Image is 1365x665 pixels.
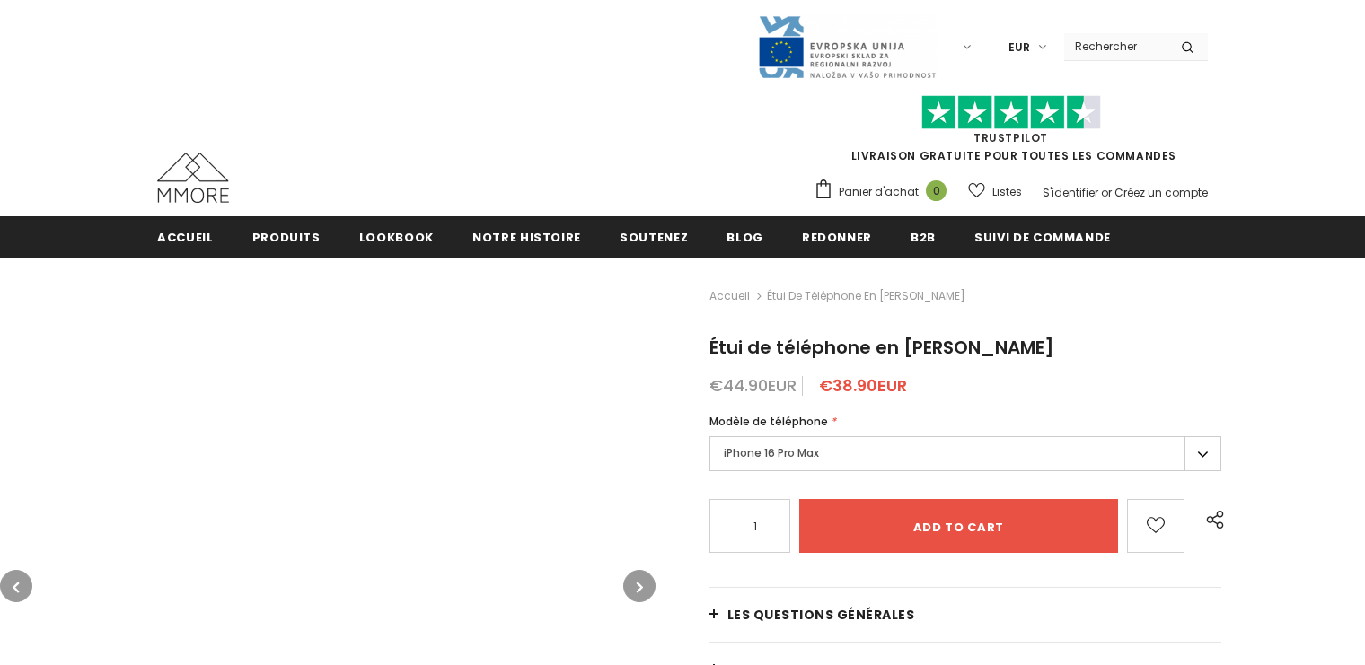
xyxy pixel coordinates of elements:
[1043,185,1098,200] a: S'identifier
[926,180,947,201] span: 0
[157,153,229,203] img: Cas MMORE
[359,216,434,257] a: Lookbook
[157,229,214,246] span: Accueil
[757,14,937,80] img: Javni Razpis
[1114,185,1208,200] a: Créez un compte
[709,374,797,397] span: €44.90EUR
[974,229,1111,246] span: Suivi de commande
[620,229,688,246] span: soutenez
[767,285,965,307] span: Étui de téléphone en [PERSON_NAME]
[1064,33,1167,59] input: Search Site
[921,95,1101,130] img: Faites confiance aux étoiles pilotes
[157,216,214,257] a: Accueil
[992,183,1022,201] span: Listes
[757,39,937,54] a: Javni Razpis
[727,606,915,624] span: Les questions générales
[709,335,1054,360] span: Étui de téléphone en [PERSON_NAME]
[472,216,581,257] a: Notre histoire
[709,414,828,429] span: Modèle de téléphone
[1008,39,1030,57] span: EUR
[472,229,581,246] span: Notre histoire
[973,130,1048,145] a: TrustPilot
[799,499,1119,553] input: Add to cart
[911,216,936,257] a: B2B
[709,588,1221,642] a: Les questions générales
[620,216,688,257] a: soutenez
[727,216,763,257] a: Blog
[819,374,907,397] span: €38.90EUR
[968,176,1022,207] a: Listes
[802,216,872,257] a: Redonner
[252,229,321,246] span: Produits
[359,229,434,246] span: Lookbook
[709,436,1221,471] label: iPhone 16 Pro Max
[814,179,955,206] a: Panier d'achat 0
[839,183,919,201] span: Panier d'achat
[1101,185,1112,200] span: or
[911,229,936,246] span: B2B
[709,285,750,307] a: Accueil
[727,229,763,246] span: Blog
[802,229,872,246] span: Redonner
[814,103,1208,163] span: LIVRAISON GRATUITE POUR TOUTES LES COMMANDES
[974,216,1111,257] a: Suivi de commande
[252,216,321,257] a: Produits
